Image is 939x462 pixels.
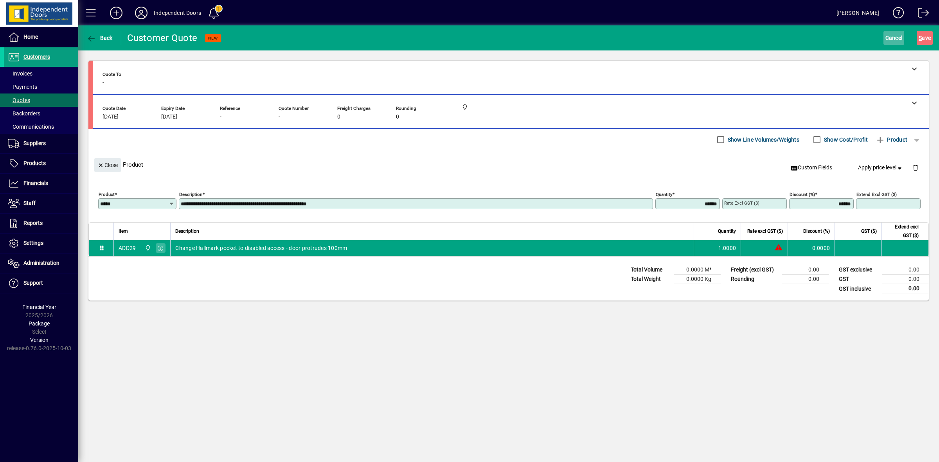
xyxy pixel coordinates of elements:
[726,136,799,144] label: Show Line Volumes/Weights
[4,27,78,47] a: Home
[656,192,672,197] mat-label: Quantity
[885,32,903,44] span: Cancel
[23,54,50,60] span: Customers
[22,304,56,310] span: Financial Year
[337,114,340,120] span: 0
[718,244,736,252] span: 1.0000
[882,275,929,284] td: 0.00
[23,220,43,226] span: Reports
[782,275,829,284] td: 0.00
[727,265,782,275] td: Freight (excl GST)
[882,284,929,294] td: 0.00
[154,7,201,19] div: Independent Doors
[4,93,78,107] a: Quotes
[23,140,46,146] span: Suppliers
[175,227,199,235] span: Description
[727,275,782,284] td: Rounding
[208,36,218,41] span: NEW
[835,284,882,294] td: GST inclusive
[8,124,54,130] span: Communications
[919,32,931,44] span: ave
[674,275,721,284] td: 0.0000 Kg
[88,150,929,179] div: Product
[836,7,879,19] div: [PERSON_NAME]
[127,32,198,44] div: Customer Quote
[23,34,38,40] span: Home
[803,227,830,235] span: Discount (%)
[876,133,907,146] span: Product
[906,164,925,171] app-page-header-button: Delete
[790,192,815,197] mat-label: Discount (%)
[917,31,933,45] button: Save
[175,244,347,252] span: Change Hallmark pocket to disabled access - door protrudes 100mm
[129,6,154,20] button: Profile
[4,253,78,273] a: Administration
[8,110,40,117] span: Backorders
[396,114,399,120] span: 0
[4,234,78,253] a: Settings
[23,280,43,286] span: Support
[861,227,877,235] span: GST ($)
[747,227,783,235] span: Rate excl GST ($)
[724,200,759,206] mat-label: Rate excl GST ($)
[887,223,919,240] span: Extend excl GST ($)
[822,136,868,144] label: Show Cost/Profit
[912,2,929,27] a: Logout
[30,337,49,343] span: Version
[179,192,202,197] mat-label: Description
[718,227,736,235] span: Quantity
[119,227,128,235] span: Item
[4,67,78,80] a: Invoices
[8,70,32,77] span: Invoices
[4,120,78,133] a: Communications
[835,265,882,275] td: GST exclusive
[627,265,674,275] td: Total Volume
[782,265,829,275] td: 0.00
[627,275,674,284] td: Total Weight
[92,161,123,168] app-page-header-button: Close
[119,244,136,252] div: ADD29
[97,159,118,172] span: Close
[85,31,115,45] button: Back
[791,164,832,172] span: Custom Fields
[23,180,48,186] span: Financials
[788,240,835,256] td: 0.0000
[4,134,78,153] a: Suppliers
[4,154,78,173] a: Products
[887,2,904,27] a: Knowledge Base
[788,161,835,175] button: Custom Fields
[94,158,121,172] button: Close
[86,35,113,41] span: Back
[883,31,905,45] button: Cancel
[23,160,46,166] span: Products
[8,84,37,90] span: Payments
[855,161,907,175] button: Apply price level
[220,114,221,120] span: -
[23,260,59,266] span: Administration
[4,194,78,213] a: Staff
[882,265,929,275] td: 0.00
[99,192,115,197] mat-label: Product
[4,174,78,193] a: Financials
[4,214,78,233] a: Reports
[103,114,119,120] span: [DATE]
[858,164,903,172] span: Apply price level
[279,114,280,120] span: -
[4,107,78,120] a: Backorders
[919,35,922,41] span: S
[29,320,50,327] span: Package
[8,97,30,103] span: Quotes
[104,6,129,20] button: Add
[835,275,882,284] td: GST
[23,200,36,206] span: Staff
[4,273,78,293] a: Support
[161,114,177,120] span: [DATE]
[23,240,43,246] span: Settings
[872,133,911,147] button: Product
[906,158,925,177] button: Delete
[674,265,721,275] td: 0.0000 M³
[856,192,897,197] mat-label: Extend excl GST ($)
[4,80,78,93] a: Payments
[78,31,121,45] app-page-header-button: Back
[103,79,104,86] span: -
